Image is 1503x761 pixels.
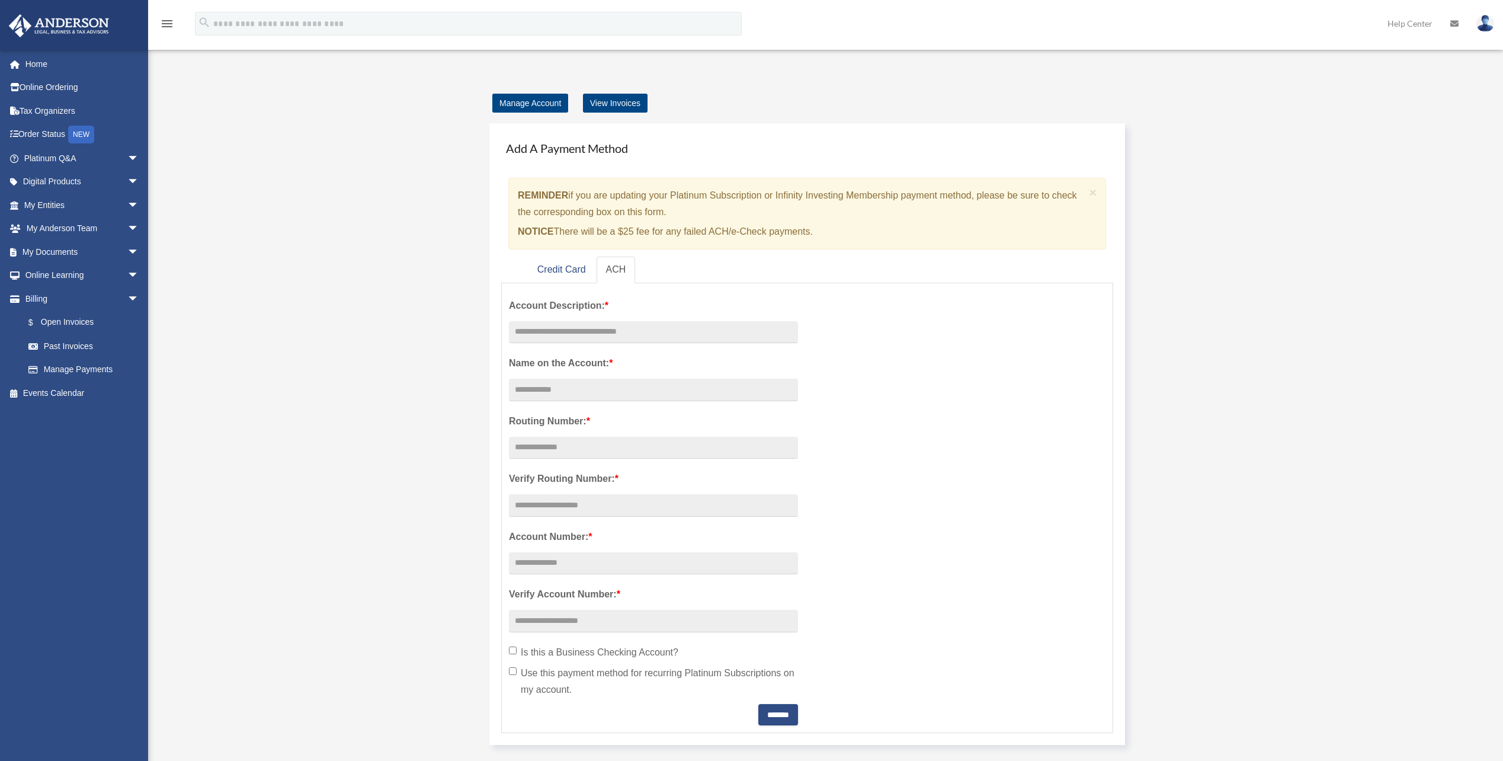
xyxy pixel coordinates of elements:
[198,16,211,29] i: search
[509,665,798,698] label: Use this payment method for recurring Platinum Subscriptions on my account.
[509,471,798,487] label: Verify Routing Number:
[8,193,157,217] a: My Entitiesarrow_drop_down
[509,667,517,675] input: Use this payment method for recurring Platinum Subscriptions on my account.
[17,311,157,335] a: $Open Invoices
[583,94,648,113] a: View Invoices
[509,413,798,430] label: Routing Number:
[8,287,157,311] a: Billingarrow_drop_down
[518,190,568,200] strong: REMINDER
[35,315,41,330] span: $
[492,94,568,113] a: Manage Account
[8,52,157,76] a: Home
[528,257,595,283] a: Credit Card
[68,126,94,143] div: NEW
[160,21,174,31] a: menu
[8,264,157,287] a: Online Learningarrow_drop_down
[8,170,157,194] a: Digital Productsarrow_drop_down
[518,226,553,236] strong: NOTICE
[508,178,1106,250] div: if you are updating your Platinum Subscription or Infinity Investing Membership payment method, p...
[127,217,151,241] span: arrow_drop_down
[509,586,798,603] label: Verify Account Number:
[17,334,157,358] a: Past Invoices
[597,257,636,283] a: ACH
[509,529,798,545] label: Account Number:
[1089,186,1097,199] button: Close
[8,76,157,100] a: Online Ordering
[17,358,151,382] a: Manage Payments
[518,223,1085,240] p: There will be a $25 fee for any failed ACH/e-Check payments.
[501,135,1113,161] h4: Add A Payment Method
[509,355,798,372] label: Name on the Account:
[5,14,113,37] img: Anderson Advisors Platinum Portal
[160,17,174,31] i: menu
[127,240,151,264] span: arrow_drop_down
[8,217,157,241] a: My Anderson Teamarrow_drop_down
[127,170,151,194] span: arrow_drop_down
[127,146,151,171] span: arrow_drop_down
[509,644,798,661] label: Is this a Business Checking Account?
[1476,15,1494,32] img: User Pic
[509,298,798,314] label: Account Description:
[8,99,157,123] a: Tax Organizers
[8,123,157,147] a: Order StatusNEW
[8,240,157,264] a: My Documentsarrow_drop_down
[127,264,151,288] span: arrow_drop_down
[8,146,157,170] a: Platinum Q&Aarrow_drop_down
[509,647,517,654] input: Is this a Business Checking Account?
[1089,186,1097,199] span: ×
[127,193,151,218] span: arrow_drop_down
[127,287,151,311] span: arrow_drop_down
[8,381,157,405] a: Events Calendar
